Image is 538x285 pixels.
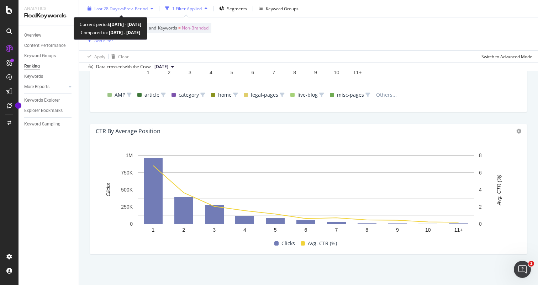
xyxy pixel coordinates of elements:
button: 1 Filter Applied [162,3,210,14]
div: Keyword Groups [266,5,299,11]
a: More Reports [24,83,67,91]
b: [DATE] - [DATE] [108,29,140,36]
button: Switch to Advanced Mode [479,51,532,62]
button: Segments [216,3,250,14]
div: Switch to Advanced Mode [481,53,532,59]
button: [DATE] [152,63,177,71]
svg: A chart. [96,152,516,238]
span: legal-pages [251,91,278,99]
text: 11+ [454,227,463,233]
text: Clicks [105,183,111,197]
span: and [149,25,156,31]
text: 6 [305,227,307,233]
span: live-blog [297,91,318,99]
span: Avg. CTR (%) [308,239,337,248]
b: [DATE] - [DATE] [110,21,141,27]
span: 1 [528,261,534,267]
text: 1M [126,153,133,158]
div: Keyword Sampling [24,120,60,128]
text: 5 [231,70,233,75]
text: 250K [121,204,133,210]
div: Analytics [24,6,73,12]
text: 4 [479,187,482,193]
div: Explorer Bookmarks [24,107,63,114]
a: Overview [24,32,74,39]
text: 2 [182,227,185,233]
a: Explorer Bookmarks [24,107,74,114]
a: Ranking [24,63,74,70]
a: Keyword Sampling [24,120,74,128]
span: Clicks [281,239,295,248]
div: Keywords [24,73,43,80]
span: vs Prev. Period [120,5,148,11]
a: Content Performance [24,42,74,49]
text: 11+ [353,70,362,75]
span: Others... [373,91,400,99]
div: Add Filter [94,37,113,43]
text: 5 [274,227,277,233]
div: Clear [118,53,129,59]
div: More Reports [24,83,49,91]
text: 3 [189,70,191,75]
text: 4 [210,70,212,75]
div: Compared to: [81,28,140,37]
a: Keywords [24,73,74,80]
text: 1 [152,227,155,233]
div: Apply [94,53,105,59]
text: 8 [293,70,296,75]
div: CTR By Average Position [96,128,160,135]
div: Keyword Groups [24,52,56,60]
text: 1 [147,70,149,75]
text: 2 [168,70,170,75]
button: Apply [85,51,105,62]
span: Segments [227,5,247,11]
div: Tooltip anchor [15,102,21,109]
text: 750K [121,170,133,176]
div: Overview [24,32,41,39]
span: category [179,91,199,99]
text: 10 [425,227,431,233]
span: misc-pages [337,91,364,99]
text: 9 [314,70,317,75]
text: 10 [334,70,339,75]
text: 0 [130,221,133,227]
button: Last 28 DaysvsPrev. Period [85,3,156,14]
text: 6 [479,170,482,176]
span: Keywords [158,25,177,31]
text: 9 [396,227,399,233]
div: Keywords Explorer [24,97,60,104]
text: 7 [272,70,275,75]
iframe: Intercom live chat [514,261,531,278]
text: 2 [479,204,482,210]
span: Non-Branded [182,23,209,33]
span: home [218,91,232,99]
text: Avg. CTR (%) [496,174,502,205]
a: Keywords Explorer [24,97,74,104]
text: 4 [243,227,246,233]
text: 6 [252,70,254,75]
div: Current period: [80,20,141,28]
span: 2025 Sep. 5th [154,64,168,70]
div: Ranking [24,63,40,70]
span: AMP [115,91,125,99]
button: Keyword Groups [256,3,301,14]
span: = [178,25,181,31]
text: 8 [479,153,482,158]
text: 0 [479,221,482,227]
div: 1 Filter Applied [172,5,202,11]
div: RealKeywords [24,12,73,20]
text: 500K [121,187,133,193]
text: 8 [365,227,368,233]
button: Clear [109,51,129,62]
span: Last 28 Days [94,5,120,11]
text: 7 [335,227,338,233]
span: article [144,91,159,99]
button: Add Filter [85,36,113,45]
a: Keyword Groups [24,52,74,60]
div: Data crossed with the Crawl [96,64,152,70]
text: 3 [213,227,216,233]
div: Content Performance [24,42,65,49]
